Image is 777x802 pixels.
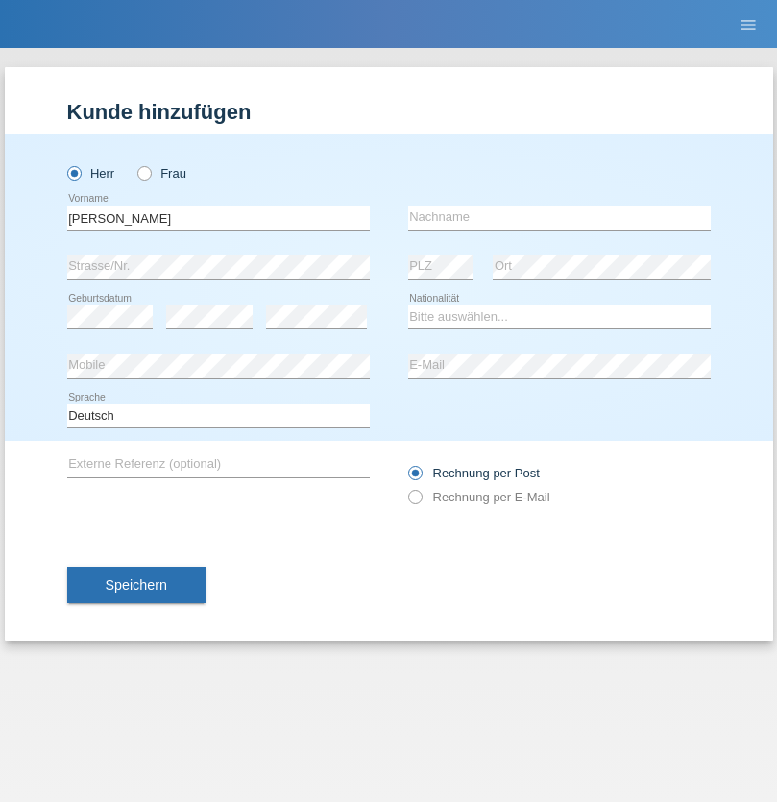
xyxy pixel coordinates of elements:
[408,490,421,514] input: Rechnung per E-Mail
[67,567,206,603] button: Speichern
[729,18,767,30] a: menu
[408,466,421,490] input: Rechnung per Post
[739,15,758,35] i: menu
[67,166,115,181] label: Herr
[67,100,711,124] h1: Kunde hinzufügen
[408,490,550,504] label: Rechnung per E-Mail
[137,166,150,179] input: Frau
[67,166,80,179] input: Herr
[106,577,167,593] span: Speichern
[408,466,540,480] label: Rechnung per Post
[137,166,186,181] label: Frau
